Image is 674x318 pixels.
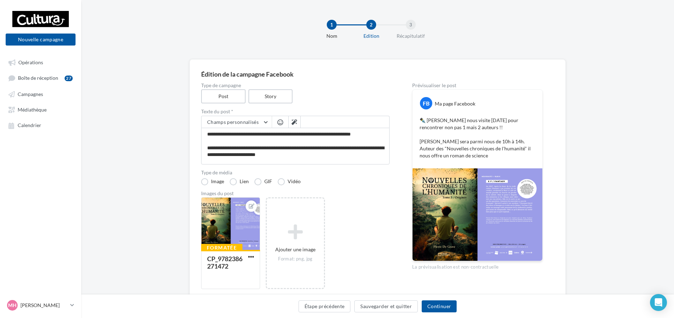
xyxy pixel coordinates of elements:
[349,32,394,40] div: Edition
[201,89,246,103] label: Post
[4,119,77,131] a: Calendrier
[248,89,293,103] label: Story
[422,300,457,312] button: Continuer
[6,299,76,312] a: MH [PERSON_NAME]
[201,178,224,185] label: Image
[18,122,41,128] span: Calendrier
[8,302,17,309] span: MH
[207,255,242,270] div: CP_9782386271472
[18,91,43,97] span: Campagnes
[18,107,47,113] span: Médiathèque
[201,116,272,128] button: Champs personnalisés
[207,119,259,125] span: Champs personnalisés
[650,294,667,311] div: Open Intercom Messenger
[65,76,73,81] div: 27
[420,97,432,109] div: FB
[4,88,77,100] a: Campagnes
[230,178,249,185] label: Lien
[354,300,418,312] button: Sauvegarder et quitter
[278,178,301,185] label: Vidéo
[4,56,77,68] a: Opérations
[20,302,67,309] p: [PERSON_NAME]
[201,71,554,77] div: Édition de la campagne Facebook
[4,71,77,84] a: Boîte de réception27
[420,117,535,159] p: ✒️ [PERSON_NAME] nous visite [DATE] pour rencontrer non pas 1 mais 2 auteurs !! [PERSON_NAME] ser...
[435,100,475,107] div: Ma page Facebook
[327,20,337,30] div: 1
[18,75,58,81] span: Boîte de réception
[201,191,390,196] div: Images du post
[406,20,416,30] div: 3
[201,109,390,114] label: Texte du post *
[6,34,76,46] button: Nouvelle campagne
[4,103,77,116] a: Médiathèque
[299,300,351,312] button: Étape précédente
[201,244,242,252] div: Formatée
[18,59,43,65] span: Opérations
[201,83,390,88] label: Type de campagne
[309,32,354,40] div: Nom
[201,170,390,175] label: Type de média
[412,83,543,88] div: Prévisualiser le post
[388,32,433,40] div: Récapitulatif
[366,20,376,30] div: 2
[254,178,272,185] label: GIF
[412,261,543,270] div: La prévisualisation est non-contractuelle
